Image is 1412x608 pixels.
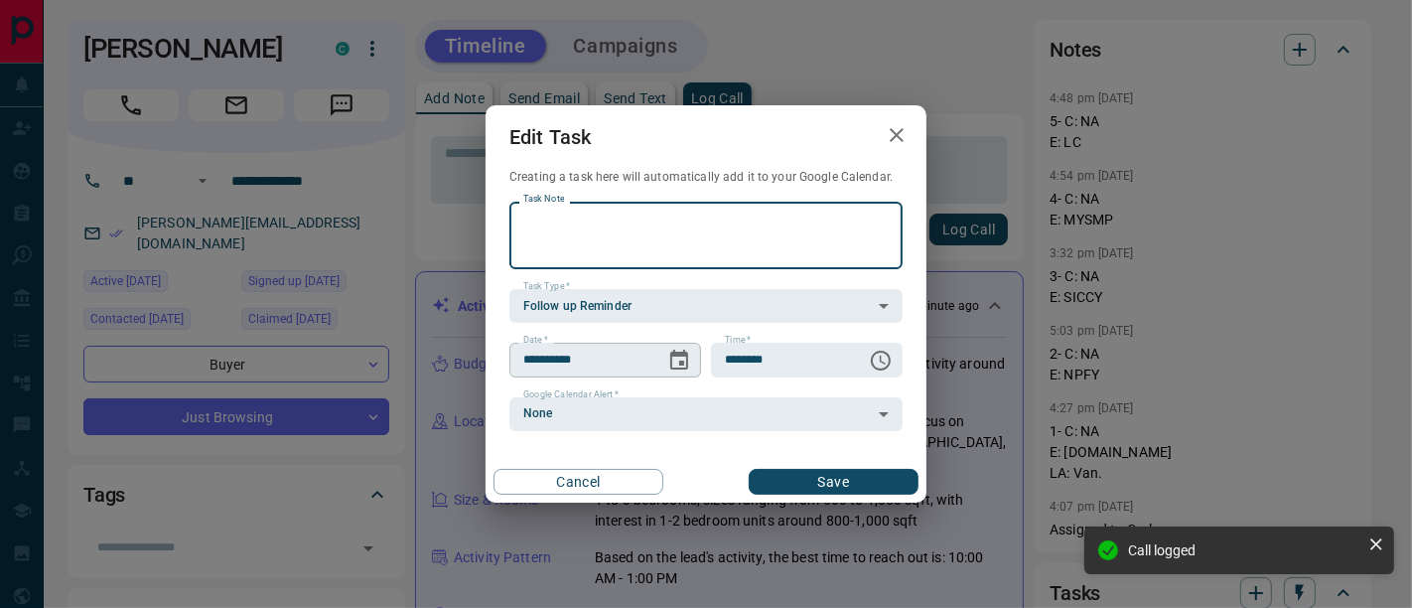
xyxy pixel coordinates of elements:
[523,388,619,401] label: Google Calendar Alert
[749,469,918,495] button: Save
[659,341,699,380] button: Choose date, selected date is Sep 12, 2025
[861,341,901,380] button: Choose time, selected time is 6:00 AM
[509,397,903,431] div: None
[509,169,903,186] p: Creating a task here will automatically add it to your Google Calendar.
[509,289,903,323] div: Follow up Reminder
[1128,542,1360,558] div: Call logged
[494,469,663,495] button: Cancel
[523,334,548,347] label: Date
[486,105,615,169] h2: Edit Task
[523,280,570,293] label: Task Type
[523,193,564,206] label: Task Note
[725,334,751,347] label: Time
